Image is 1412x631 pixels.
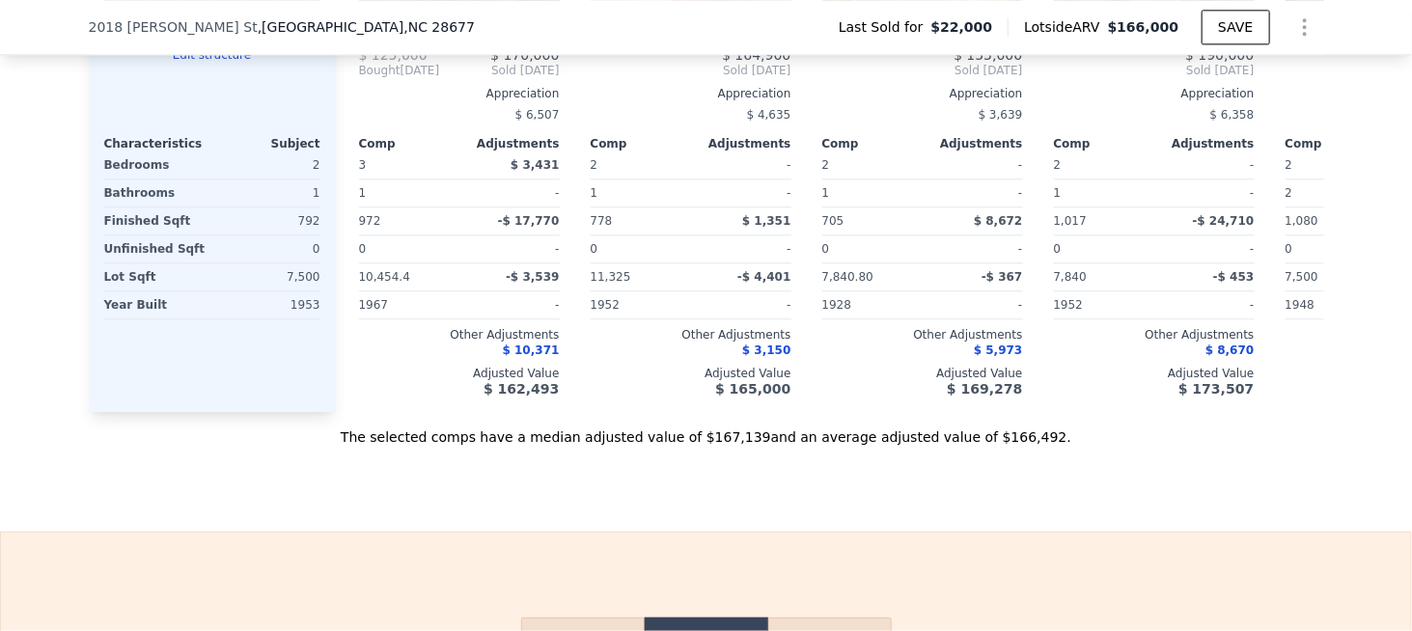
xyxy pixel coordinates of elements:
div: - [463,291,560,318]
div: Adjustments [1154,136,1255,151]
span: 778 [591,214,613,228]
div: Characteristics [104,136,212,151]
span: $ 8,672 [974,214,1022,228]
div: Adjusted Value [591,366,791,381]
div: 1 [1054,179,1150,206]
span: 11,325 [591,270,631,284]
span: 0 [359,242,367,256]
div: Appreciation [591,86,791,101]
div: The selected comps have a median adjusted value of $167,139 and an average adjusted value of $166... [89,412,1324,447]
div: 1948 [1286,291,1382,318]
span: $ 162,493 [484,381,559,397]
div: 1952 [591,291,687,318]
div: - [927,235,1023,262]
span: $ 173,507 [1178,381,1254,397]
span: 3 [359,158,367,172]
span: 1,080 [1286,214,1318,228]
div: Other Adjustments [822,327,1023,343]
div: 2 [1286,179,1382,206]
div: - [1158,151,1255,178]
span: $22,000 [931,17,993,37]
div: Bathrooms [104,179,208,206]
div: Finished Sqft [104,207,208,234]
div: Appreciation [822,86,1023,101]
span: $ 10,371 [503,343,560,357]
div: 1 [591,179,687,206]
span: 0 [1286,242,1293,256]
span: $ 169,278 [947,381,1022,397]
span: $ 190,000 [1185,47,1254,63]
span: Bought [359,63,401,78]
div: 1 [216,179,320,206]
span: $ 125,000 [359,47,428,63]
div: Lot Sqft [104,263,208,290]
button: Show Options [1286,8,1324,46]
div: - [1158,179,1255,206]
div: Other Adjustments [591,327,791,343]
span: $ 165,000 [715,381,790,397]
span: -$ 4,401 [737,270,790,284]
div: - [695,291,791,318]
div: Comp [1286,136,1386,151]
div: Adjustments [923,136,1023,151]
div: Appreciation [1054,86,1255,101]
span: 2 [822,158,830,172]
span: $ 4,635 [747,108,791,122]
div: - [695,151,791,178]
span: 10,454.4 [359,270,410,284]
div: - [695,179,791,206]
div: Comp [822,136,923,151]
div: Adjustments [691,136,791,151]
span: 1,017 [1054,214,1087,228]
div: [DATE] [359,63,440,78]
span: $ 3,431 [511,158,559,172]
span: -$ 453 [1213,270,1255,284]
div: - [927,291,1023,318]
div: - [463,235,560,262]
div: 0 [216,235,320,262]
span: Sold [DATE] [822,63,1023,78]
span: 705 [822,214,844,228]
span: Sold [DATE] [591,63,791,78]
div: Comp [1054,136,1154,151]
div: - [463,179,560,206]
span: 2 [591,158,598,172]
div: Appreciation [359,86,560,101]
span: 2 [1286,158,1293,172]
span: $ 6,358 [1210,108,1255,122]
div: 1952 [1054,291,1150,318]
button: Edit structure [104,47,320,63]
div: - [695,235,791,262]
div: 1 [359,179,456,206]
span: 7,840.80 [822,270,873,284]
span: Sold [DATE] [1054,63,1255,78]
span: $ 155,000 [954,47,1022,63]
span: -$ 3,539 [506,270,559,284]
span: -$ 367 [982,270,1023,284]
span: $ 3,150 [742,343,790,357]
span: $ 6,507 [515,108,560,122]
div: Adjustments [459,136,560,151]
div: Unfinished Sqft [104,235,208,262]
span: $ 3,639 [979,108,1023,122]
div: 792 [216,207,320,234]
span: 972 [359,214,381,228]
div: Adjusted Value [822,366,1023,381]
span: 2018 [PERSON_NAME] St [89,17,258,37]
div: - [927,151,1023,178]
div: - [1158,291,1255,318]
span: , [GEOGRAPHIC_DATA] [258,17,475,37]
span: Lotside ARV [1024,17,1107,37]
div: 1967 [359,291,456,318]
span: -$ 24,710 [1193,214,1255,228]
div: Adjusted Value [1054,366,1255,381]
div: Other Adjustments [1054,327,1255,343]
div: Bedrooms [104,151,208,178]
span: $ 164,900 [722,47,790,63]
span: 7,500 [1286,270,1318,284]
span: $ 5,973 [974,343,1022,357]
span: $166,000 [1108,19,1179,35]
span: 2 [1054,158,1062,172]
span: 0 [591,242,598,256]
div: Adjusted Value [359,366,560,381]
